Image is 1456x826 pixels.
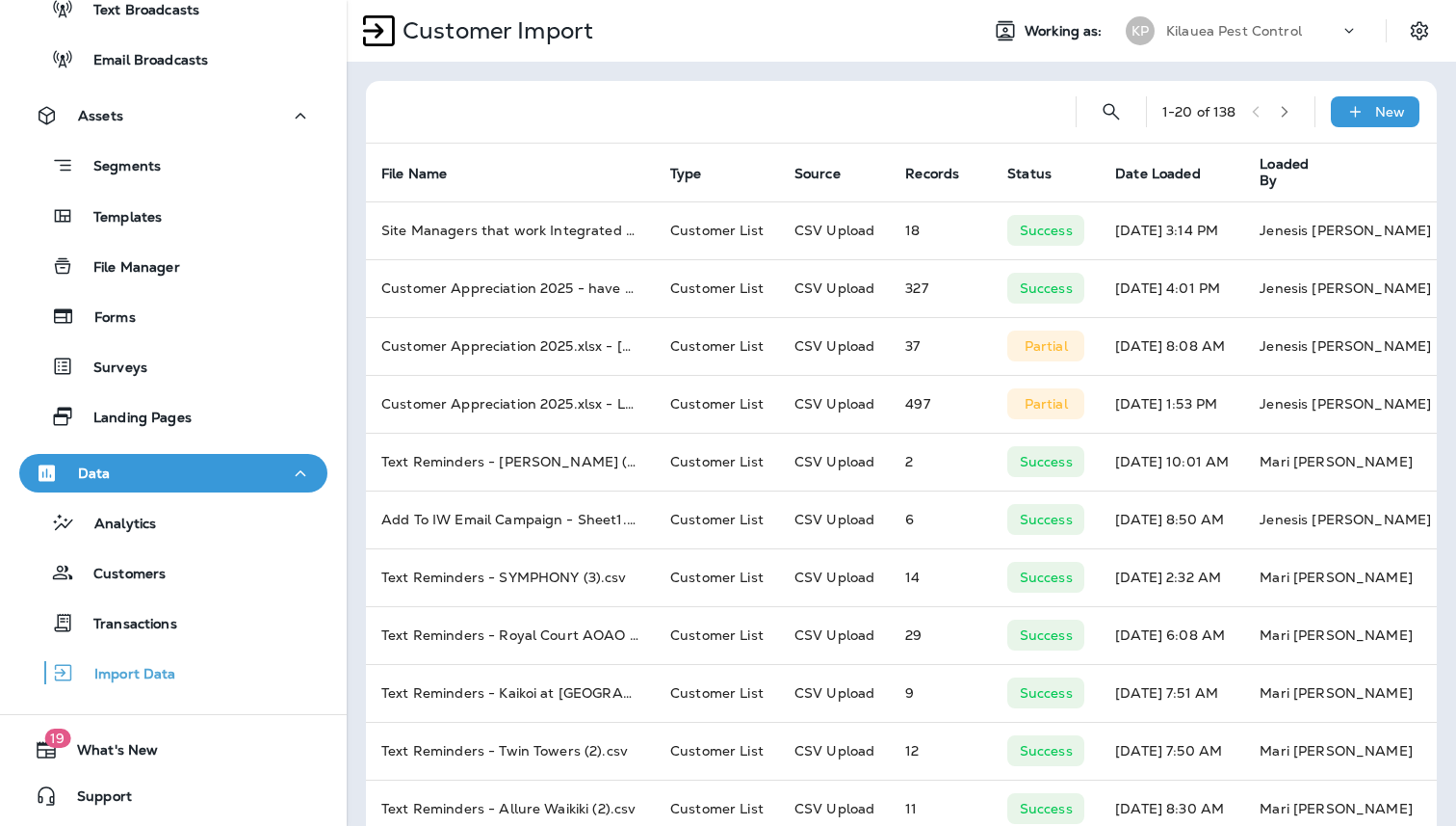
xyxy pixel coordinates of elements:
p: File Manager [74,259,180,278]
td: 14 [890,548,992,606]
td: 37 [890,317,992,375]
td: CSV Upload [779,722,890,780]
td: 12 [890,722,992,780]
td: Mari [PERSON_NAME] [1244,606,1446,664]
p: Success [1020,512,1073,527]
span: Source [794,166,841,182]
td: [DATE] 4:01 PM [1100,259,1244,317]
p: Success [1020,570,1073,585]
button: Customers [19,552,327,593]
td: [DATE] 2:32 AM [1100,548,1244,606]
td: Add To IW Email Campaign - Sheet1.csv [366,491,655,548]
p: Success [1020,627,1073,643]
span: File Name [381,165,472,182]
td: Customer List [655,606,779,664]
p: Data [78,466,111,481]
td: 327 [890,259,992,317]
span: Records [905,165,984,182]
p: Success [1020,280,1073,296]
td: Mari [PERSON_NAME] [1244,722,1446,780]
p: Surveys [74,360,147,378]
p: Success [1020,685,1073,701]
td: Mari [PERSON_NAME] [1244,433,1446,491]
span: 19 [44,729,70,748]
td: [DATE] 7:50 AM [1100,722,1244,780]
td: Customer Appreciation 2025.xlsx - LABELED.csv [366,375,655,433]
p: Customers [74,566,166,584]
button: Data [19,454,327,493]
td: Customer List [655,433,779,491]
td: CSV Upload [779,433,890,491]
td: Text Reminders - SYMPHONY (3).csv [366,548,655,606]
button: Support [19,777,327,815]
button: Search Import [1092,93,1131,131]
p: Forms [75,309,136,328]
button: Analytics [19,502,327,543]
p: Transactions [74,616,177,634]
td: Mari [PERSON_NAME] [1244,664,1446,722]
p: Templates [74,209,162,227]
span: Source [794,165,866,182]
td: Text Reminders - [PERSON_NAME] (1).csv [366,433,655,491]
button: Templates [19,196,327,236]
span: Status [1007,166,1052,182]
p: Text Broadcasts [74,2,199,20]
p: Success [1020,801,1073,816]
p: Success [1020,454,1073,469]
button: 19What's New [19,731,327,769]
td: Jenesis [PERSON_NAME] [1244,491,1446,548]
span: Date Loaded [1115,166,1201,182]
td: CSV Upload [779,259,890,317]
p: Partial [1025,396,1068,412]
button: Assets [19,96,327,135]
span: Records [905,166,959,182]
td: Customer List [655,375,779,433]
td: CSV Upload [779,491,890,548]
td: [DATE] 1:53 PM [1100,375,1244,433]
td: Customer List [655,722,779,780]
button: Import Data [19,653,327,693]
span: Loaded By [1260,156,1309,189]
div: 1 - 20 of 138 [1162,104,1236,120]
td: 6 [890,491,992,548]
p: Customer Import [395,16,593,45]
td: [DATE] 3:14 PM [1100,201,1244,259]
td: Text Reminders - Royal Court AOAO (1).csv [366,606,655,664]
td: Jenesis [PERSON_NAME] [1244,317,1446,375]
td: 18 [890,201,992,259]
p: Partial [1025,338,1068,354]
td: [DATE] 8:50 AM [1100,491,1244,548]
span: Working as: [1025,23,1106,40]
td: Jenesis [PERSON_NAME] [1244,259,1446,317]
td: Jenesis [PERSON_NAME] [1244,201,1446,259]
td: CSV Upload [779,606,890,664]
td: Mari [PERSON_NAME] [1244,548,1446,606]
span: Date Loaded [1115,165,1226,182]
td: [DATE] 10:01 AM [1100,433,1244,491]
p: Segments [74,158,161,177]
td: 29 [890,606,992,664]
span: Status [1007,165,1077,182]
td: Jenesis [PERSON_NAME] [1244,375,1446,433]
td: Text Reminders - Twin Towers (2).csv [366,722,655,780]
td: Customer List [655,664,779,722]
p: Kilauea Pest Control [1166,23,1302,39]
td: CSV Upload [779,548,890,606]
td: Customer Appreciation 2025.xlsx - [PERSON_NAME] Contacts.csv [366,317,655,375]
span: Type [670,165,727,182]
td: Customer Appreciation 2025 - have not responded - Customer Appreciation 2025.csv [366,259,655,317]
button: Surveys [19,346,327,386]
td: CSV Upload [779,664,890,722]
button: Email Broadcasts [19,39,327,79]
span: File Name [381,166,447,182]
button: Transactions [19,602,327,643]
td: CSV Upload [779,201,890,259]
p: Landing Pages [74,410,192,428]
td: Customer List [655,259,779,317]
span: Type [670,166,702,182]
td: Customer List [655,201,779,259]
p: Import Data [75,666,176,684]
button: Segments [19,145,327,186]
span: Loaded By [1260,156,1334,189]
td: [DATE] 7:51 AM [1100,664,1244,722]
